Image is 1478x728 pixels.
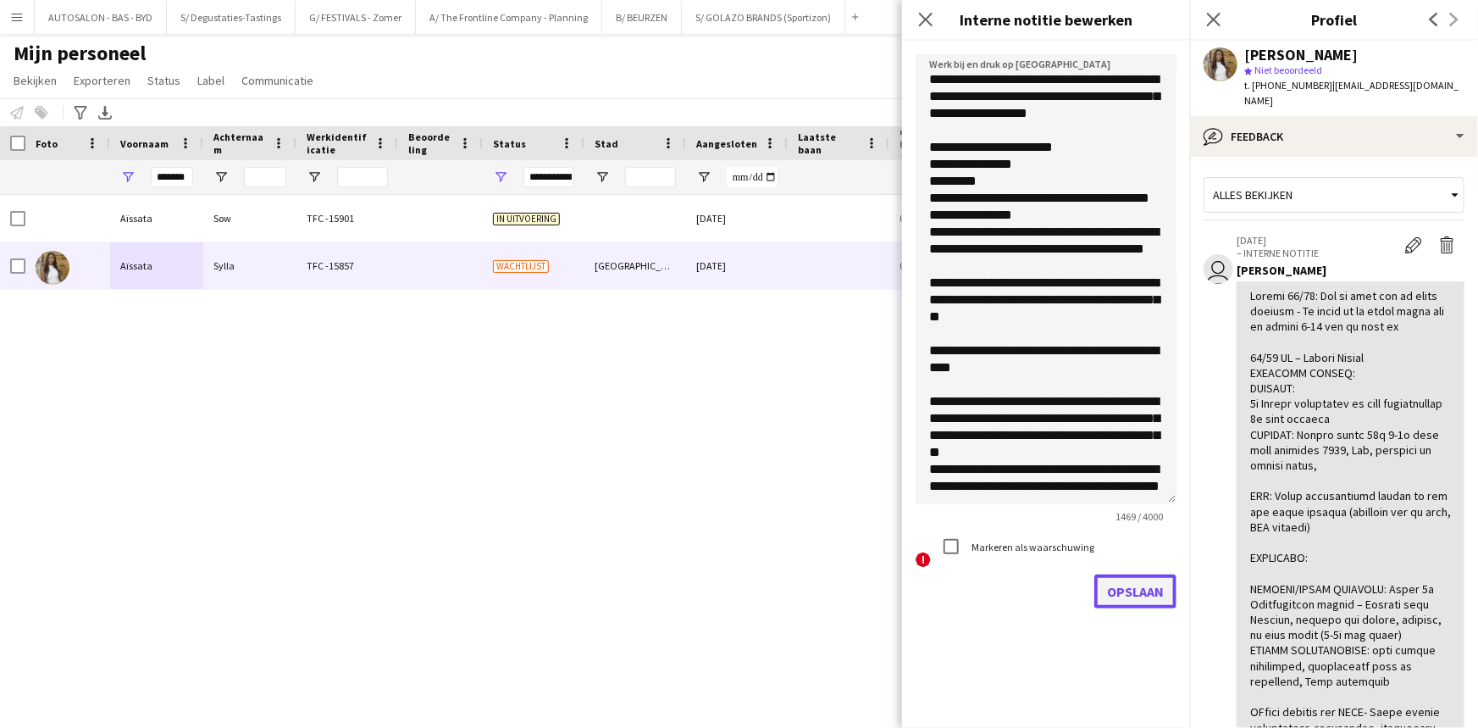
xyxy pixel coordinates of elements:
a: Bekijken [7,69,64,92]
a: Exporteren [67,69,137,92]
span: Label [197,73,224,88]
button: Open Filtermenu [213,169,229,185]
button: S/ GOLAZO BRANDS (Sportizon) [682,1,845,34]
span: Niet beoordeeld [1254,64,1322,76]
span: ! [916,553,931,568]
span: Laatste baan [798,131,859,156]
span: Bekijken [14,73,57,88]
div: [GEOGRAPHIC_DATA] [584,242,686,289]
app-action-btn: Exporteer XLSX [95,103,115,123]
img: Aïssata Sylla [36,251,69,285]
span: Achternaam [213,131,266,156]
span: | [EMAIL_ADDRESS][DOMAIN_NAME] [1244,79,1459,107]
a: Communicatie [235,69,320,92]
input: Stad Filter Invoer [625,167,676,187]
button: Open Filtermenu [120,169,136,185]
p: – INTERNE NOTITIE [1237,247,1397,259]
div: Sow [203,195,296,242]
div: Aïssata [110,195,203,242]
div: 0 [889,242,999,289]
button: Open Filtermenu [595,169,610,185]
div: [PERSON_NAME] [1244,47,1358,63]
a: Label [191,69,231,92]
h3: Profiel [1190,8,1478,31]
span: Werkidentificatie [307,131,368,156]
button: Open Filtermenu [696,169,711,185]
span: Banen (laatste 90 dagen) [900,125,969,163]
span: Mijn personeel [14,41,146,66]
span: Voornaam [120,137,169,150]
div: TFC -15857 [296,242,398,289]
div: [DATE] [686,195,788,242]
button: Open Filtermenu [307,169,322,185]
button: S/ Degustaties-Tastings [167,1,296,34]
h3: Interne notitie bewerken [902,8,1190,31]
span: Communicatie [241,73,313,88]
div: Aïssata [110,242,203,289]
span: t. [PHONE_NUMBER] [1244,79,1332,92]
app-action-btn: Geavanceerde filters [70,103,91,123]
button: AUTOSALON - BAS - BYD [35,1,167,34]
span: Foto [36,137,58,150]
button: B/ BEURZEN [602,1,682,34]
span: In uitvoering [493,213,560,225]
span: Status [147,73,180,88]
a: Status [141,69,187,92]
span: Alles bekijken [1213,187,1293,203]
span: Aangesloten [696,137,757,150]
span: Wachtlijst [493,260,549,273]
span: Status [493,137,526,150]
label: Markeren als waarschuwing [968,541,1094,553]
div: Sylla [203,242,296,289]
button: Open Filtermenu [493,169,508,185]
p: [DATE] [1237,234,1397,247]
div: Feedback [1190,116,1478,157]
input: Werkidentificatie Filter Invoer [337,167,388,187]
button: G/ FESTIVALS - Zomer [296,1,416,34]
span: 1469 / 4000 [1102,510,1176,523]
button: Opslaan [1094,575,1176,609]
div: 0 [889,195,999,242]
span: Beoordeling [408,131,452,156]
input: Aangesloten Filter Invoer [727,167,778,187]
div: [PERSON_NAME] [1237,263,1464,278]
span: Stad [595,137,618,150]
div: TFC -15901 [296,195,398,242]
button: A/ The Frontline Company - Planning [416,1,602,34]
div: [DATE] [686,242,788,289]
input: Voornaam Filter Invoer [151,167,193,187]
span: Exporteren [74,73,130,88]
input: Achternaam Filter Invoer [244,167,286,187]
